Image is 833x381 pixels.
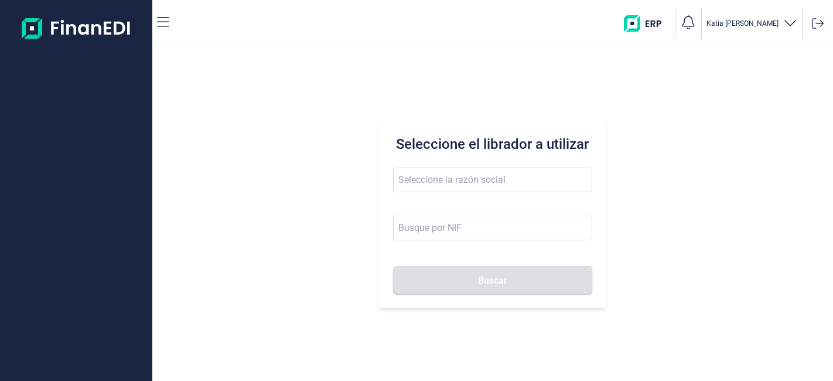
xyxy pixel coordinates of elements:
button: Katia [PERSON_NAME] [706,15,797,32]
button: Buscar [393,266,592,294]
p: Katia [PERSON_NAME] [706,19,779,28]
img: erp [624,15,670,32]
h3: Seleccione el librador a utilizar [393,135,592,154]
input: Seleccione la razón social [393,168,592,192]
img: Logo de aplicación [22,9,131,47]
input: Busque por NIF [393,216,592,240]
span: Buscar [478,276,507,285]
